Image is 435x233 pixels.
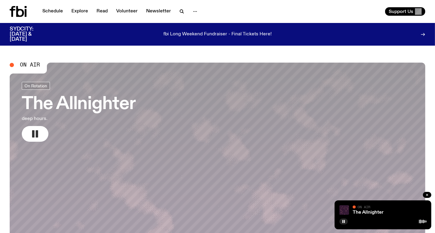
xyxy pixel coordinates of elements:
a: On Rotation [22,82,50,90]
button: Support Us [385,7,425,16]
a: Newsletter [142,7,175,16]
a: The Allnighterdeep hours. [22,82,136,142]
a: Explore [68,7,92,16]
h3: The Allnighter [22,96,136,113]
p: deep hours. [22,115,136,122]
a: Schedule [39,7,67,16]
span: On Air [358,205,370,209]
span: Support Us [389,9,413,14]
span: On Air [20,62,40,68]
a: The Allnighter [353,210,384,215]
h3: SYDCITY: [DATE] & [DATE] [10,27,48,42]
span: On Rotation [25,84,47,88]
a: Read [93,7,111,16]
p: fbi Long Weekend Fundraiser - Final Tickets Here! [163,32,272,37]
a: Volunteer [113,7,141,16]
